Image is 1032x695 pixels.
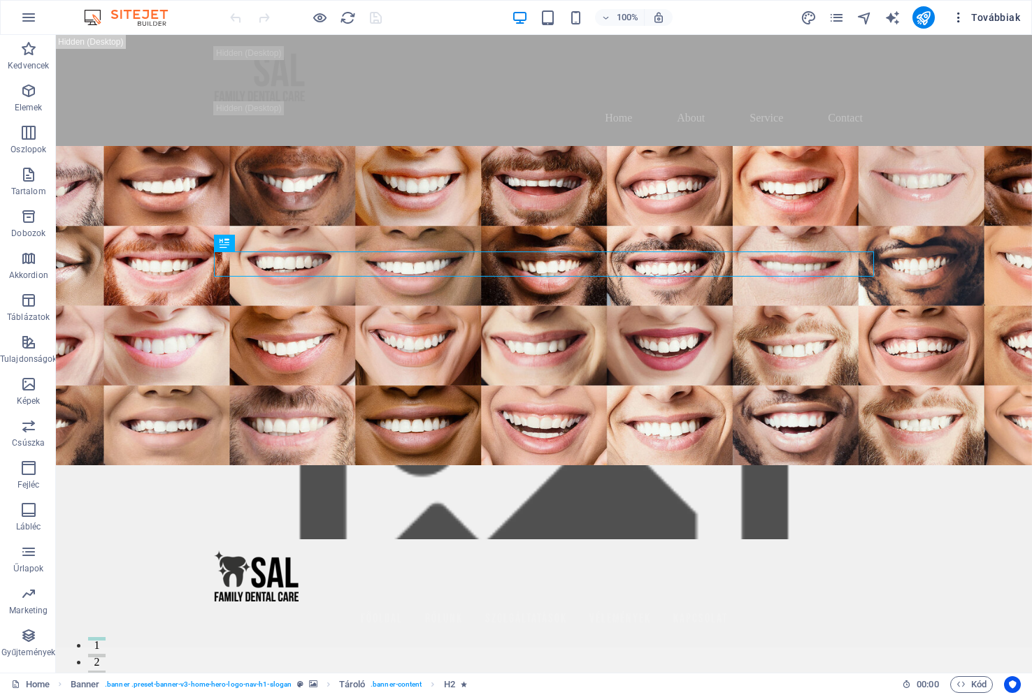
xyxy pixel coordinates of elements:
[17,479,40,490] p: Fejléc
[902,676,939,693] h6: Munkamenet idő
[912,6,935,29] button: publish
[311,9,328,26] button: Kattintson ide az előnézeti módból való kilépéshez és a szerkesztés folytatásához
[884,9,901,26] button: text_generator
[950,676,993,693] button: Kód
[801,10,817,26] i: Tervezés (Ctrl+Alt+Y)
[80,9,185,26] img: Editor Logo
[371,676,422,693] span: . banner-content
[926,679,929,689] span: :
[652,11,665,24] i: Átméretezés esetén automatikusan beállítja a nagyítási szintet a választott eszköznek megfelelően.
[915,10,931,26] i: Közzététel
[12,437,45,448] p: Csúszka
[11,186,46,197] p: Tartalom
[17,395,41,407] p: Képek
[71,676,100,693] span: Kattintson a kijelöléshez. Dupla kattintás az szerkesztéshez
[32,619,50,622] button: 2
[339,9,356,26] button: reload
[105,676,292,693] span: . banner .preset-banner-v3-home-hero-logo-nav-h1-slogan
[857,10,873,26] i: Navigátor
[309,680,317,688] i: Ez az elem hátteret tartalmaz
[10,144,46,155] p: Oszlopok
[956,676,987,693] span: Kód
[461,680,467,688] i: Az elem animációt tartalmaz
[884,10,901,26] i: AI Writer
[857,9,873,26] button: navigator
[339,676,365,693] span: Kattintson a kijelöléshez. Dupla kattintás az szerkesztéshez
[444,676,455,693] span: Kattintson a kijelöléshez. Dupla kattintás az szerkesztéshez
[8,60,49,71] p: Kedvencek
[946,6,1026,29] button: Továbbiak
[15,102,43,113] p: Elemek
[801,9,817,26] button: design
[32,636,50,639] button: 3
[16,521,41,532] p: Lábléc
[917,676,938,693] span: 00 00
[32,602,50,606] button: 1
[7,312,50,323] p: Táblázatok
[9,605,48,616] p: Marketing
[1004,676,1021,693] button: Usercentrics
[13,563,43,574] p: Űrlapok
[829,9,845,26] button: pages
[340,10,356,26] i: Weboldal újratöltése
[71,676,467,693] nav: breadcrumb
[952,10,1020,24] span: Továbbiak
[595,9,645,26] button: 100%
[829,10,845,26] i: Oldalak (Ctrl+Alt+S)
[9,270,48,281] p: Akkordion
[11,676,50,693] a: Kattintson a kijelölés megszüntetéséhez. Dupla kattintás az oldalak megnyitásához
[297,680,303,688] i: Ez az elem egy testreszabható előre beállítás
[1,647,55,658] p: Gyűjtemények
[616,9,638,26] h6: 100%
[11,228,45,239] p: Dobozok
